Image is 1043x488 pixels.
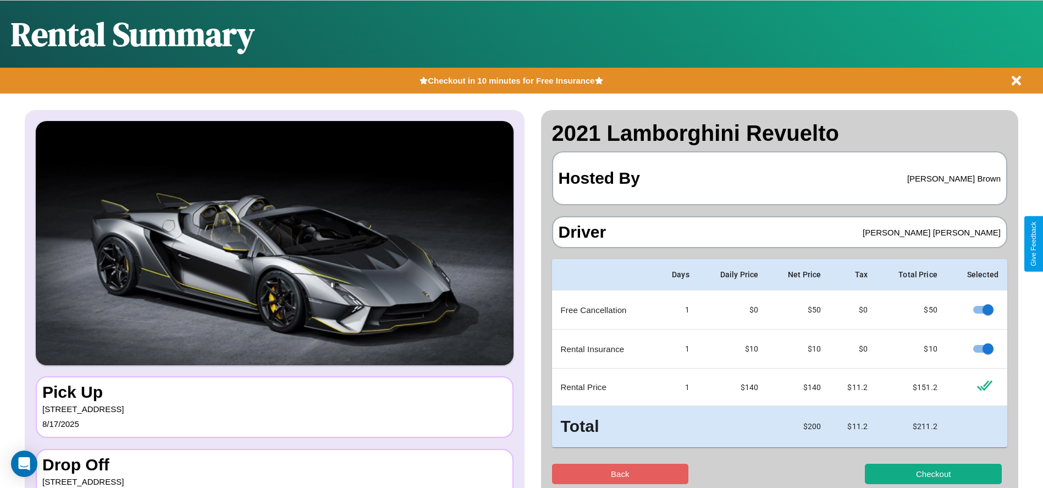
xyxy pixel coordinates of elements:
[830,406,876,447] td: $ 11.2
[876,369,946,406] td: $ 151.2
[655,290,698,330] td: 1
[559,223,606,242] h3: Driver
[655,330,698,369] td: 1
[11,451,37,477] div: Open Intercom Messenger
[830,330,876,369] td: $0
[876,259,946,290] th: Total Price
[42,416,507,431] p: 8 / 17 / 2025
[767,330,830,369] td: $ 10
[907,171,1001,186] p: [PERSON_NAME] Brown
[561,342,647,357] p: Rental Insurance
[42,456,507,474] h3: Drop Off
[561,303,647,317] p: Free Cancellation
[767,290,830,330] td: $ 50
[946,259,1007,290] th: Selected
[655,259,698,290] th: Days
[830,369,876,406] td: $ 11.2
[552,121,1008,146] h2: 2021 Lamborghini Revuelto
[876,330,946,369] td: $ 10
[767,369,830,406] td: $ 140
[561,415,647,438] h3: Total
[42,383,507,402] h3: Pick Up
[876,406,946,447] td: $ 211.2
[428,76,594,85] b: Checkout in 10 minutes for Free Insurance
[876,290,946,330] td: $ 50
[698,259,767,290] th: Daily Price
[1030,222,1038,266] div: Give Feedback
[863,225,1001,240] p: [PERSON_NAME] [PERSON_NAME]
[559,158,640,199] h3: Hosted By
[767,406,830,447] td: $ 200
[865,464,1002,484] button: Checkout
[552,464,689,484] button: Back
[11,12,255,57] h1: Rental Summary
[698,330,767,369] td: $10
[698,290,767,330] td: $0
[561,380,647,394] p: Rental Price
[830,259,876,290] th: Tax
[655,369,698,406] td: 1
[767,259,830,290] th: Net Price
[552,259,1008,447] table: simple table
[830,290,876,330] td: $0
[698,369,767,406] td: $ 140
[42,402,507,416] p: [STREET_ADDRESS]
